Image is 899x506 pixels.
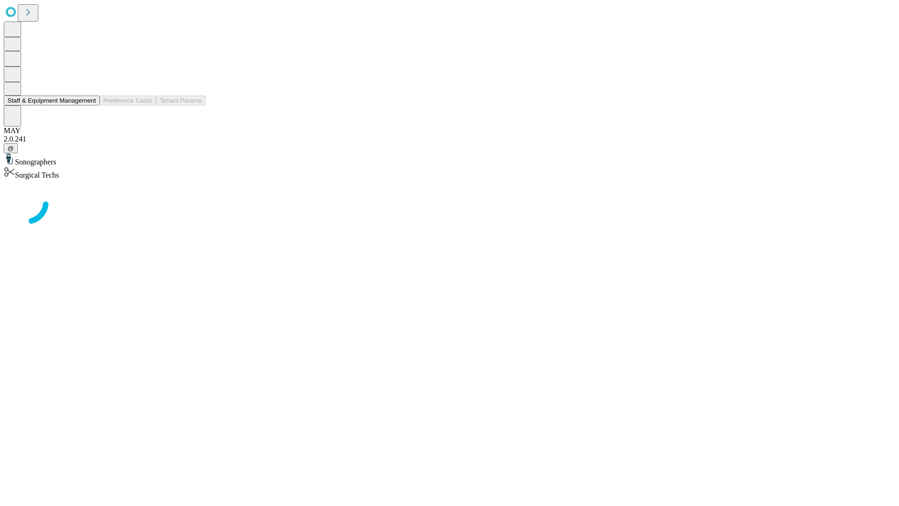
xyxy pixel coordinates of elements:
[100,96,156,105] button: Preference Cards
[7,145,14,152] span: @
[4,166,895,179] div: Surgical Techs
[4,96,100,105] button: Staff & Equipment Management
[4,143,18,153] button: @
[156,96,206,105] button: Tenant Params
[4,135,895,143] div: 2.0.241
[4,126,895,135] div: MAY
[4,153,895,166] div: Sonographers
